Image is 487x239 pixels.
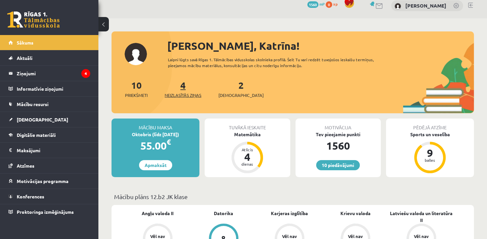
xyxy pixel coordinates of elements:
a: 4Neizlasītās ziņas [165,79,201,99]
div: Atlicis [237,148,257,152]
a: [DEMOGRAPHIC_DATA] [9,112,90,127]
span: [DEMOGRAPHIC_DATA] [218,92,264,99]
a: 10Priekšmeti [125,79,148,99]
a: Angļu valoda II [142,210,173,217]
a: Konferences [9,189,90,204]
a: Sports un veselība 9 balles [386,131,474,174]
a: Maksājumi [9,143,90,158]
div: Matemātika [205,131,290,138]
a: Proktoringa izmēģinājums [9,204,90,219]
a: Latviešu valoda un literatūra II [388,210,454,224]
p: Mācību plāns 12.b2 JK klase [114,192,471,201]
a: 2[DEMOGRAPHIC_DATA] [218,79,264,99]
a: Apmaksāt [139,160,172,170]
div: Motivācija [295,119,381,131]
span: Digitālie materiāli [17,132,56,138]
div: dienas [237,162,257,166]
div: Tuvākā ieskaite [205,119,290,131]
a: Karjeras izglītība [271,210,308,217]
a: Aktuāli [9,50,90,65]
a: 10 piedāvājumi [316,160,360,170]
a: [PERSON_NAME] [405,2,446,9]
span: 1560 [307,1,318,8]
span: mP [319,1,325,7]
legend: Informatīvie ziņojumi [17,81,90,96]
span: € [167,137,171,147]
a: Atzīmes [9,158,90,173]
a: 1560 mP [307,1,325,7]
div: 9 [420,148,440,158]
span: Mācību resursi [17,101,49,107]
span: Aktuāli [17,55,32,61]
span: xp [333,1,337,7]
a: Matemātika Atlicis 4 dienas [205,131,290,174]
div: Pēdējā atzīme [386,119,474,131]
span: Proktoringa izmēģinājums [17,209,74,215]
i: 4 [81,69,90,78]
div: Sports un veselība [386,131,474,138]
legend: Maksājumi [17,143,90,158]
div: balles [420,158,440,162]
span: Sākums [17,40,33,46]
div: Laipni lūgts savā Rīgas 1. Tālmācības vidusskolas skolnieka profilā. Šeit Tu vari redzēt tuvojošo... [168,57,385,68]
a: Ziņojumi4 [9,66,90,81]
span: Konferences [17,193,44,199]
img: Katrīna Kalnkaziņa [395,3,401,9]
a: Krievu valoda [340,210,371,217]
span: Motivācijas programma [17,178,69,184]
a: Informatīvie ziņojumi [9,81,90,96]
a: Sākums [9,35,90,50]
a: Digitālie materiāli [9,127,90,142]
div: Oktobris (līdz [DATE]) [112,131,199,138]
span: [DEMOGRAPHIC_DATA] [17,117,68,122]
a: Mācību resursi [9,97,90,112]
a: 0 xp [326,1,341,7]
div: Mācību maksa [112,119,199,131]
legend: Ziņojumi [17,66,90,81]
div: [PERSON_NAME], Katrīna! [167,38,474,54]
span: 0 [326,1,332,8]
a: Rīgas 1. Tālmācības vidusskola [7,11,60,28]
div: 55.00 [112,138,199,154]
a: Datorika [214,210,233,217]
span: Atzīmes [17,163,34,169]
a: Motivācijas programma [9,174,90,189]
div: 1560 [295,138,381,154]
div: Tev pieejamie punkti [295,131,381,138]
div: 4 [237,152,257,162]
span: Priekšmeti [125,92,148,99]
span: Neizlasītās ziņas [165,92,201,99]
